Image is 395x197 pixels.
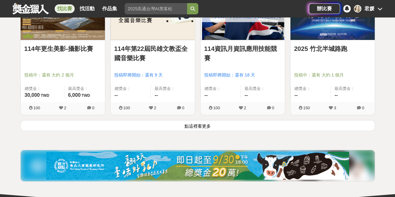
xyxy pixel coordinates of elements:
div: 君媛 [364,5,374,12]
div: 君 [354,5,361,12]
span: 最高獎金： [68,86,101,92]
span: -- [294,92,298,98]
span: -- [244,92,248,98]
span: 投稿中：還有 大約 1 個月 [294,72,371,78]
span: -- [334,92,338,98]
span: 2 [64,106,66,110]
span: -- [205,92,208,98]
span: 0 [182,106,184,110]
span: 6,000 [68,92,81,98]
span: 100 [213,106,220,110]
span: 0 [272,106,274,110]
a: 114資訊月資訊應用技能競賽 [204,44,281,63]
a: 找比賽 [55,4,75,13]
span: 投稿即將開始：還有 18 天 [204,72,281,78]
span: -- [115,92,118,98]
span: 最高獎金： [334,86,371,92]
span: -- [155,92,158,98]
span: 0 [362,106,364,110]
span: 150 [303,106,310,110]
span: 2 [154,106,156,110]
span: 100 [33,106,40,110]
span: 30,000 [25,92,40,98]
span: 最高獎金： [244,86,281,92]
span: 總獎金： [25,86,60,92]
span: 總獎金： [205,86,237,92]
span: 100 [123,106,130,110]
button: 點這裡看更多 [20,120,375,131]
span: TWD [41,93,49,98]
span: 3 [334,106,336,110]
span: 投稿中：還有 大約 2 個月 [24,72,101,78]
a: 114年第22屆民雄文教盃全國音樂比賽 [114,44,191,63]
span: TWD [81,93,90,98]
img: 11b6bcb1-164f-4f8f-8046-8740238e410a.jpg [46,152,349,180]
a: 辦比賽 [309,3,340,14]
span: 投稿即將開始：還有 9 天 [114,72,191,78]
input: 2025高通台灣AI黑客松 [125,3,187,14]
a: 作品集 [100,4,120,13]
a: 114年更生美影-攝影比賽 [24,44,101,53]
span: 最高獎金： [155,86,191,92]
a: 找活動 [77,4,97,13]
span: 總獎金： [115,86,147,92]
a: 2025 竹北半城路跑 [294,44,371,53]
span: 0 [92,106,94,110]
span: 2 [244,106,246,110]
span: 總獎金： [294,86,327,92]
